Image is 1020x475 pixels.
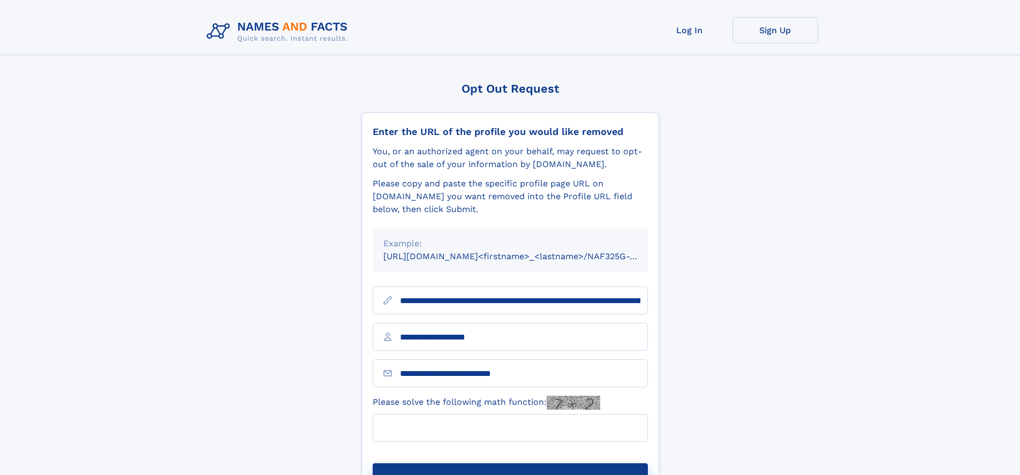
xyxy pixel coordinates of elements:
div: Example: [383,237,637,250]
div: Please copy and paste the specific profile page URL on [DOMAIN_NAME] you want removed into the Pr... [373,177,648,216]
div: Enter the URL of the profile you would like removed [373,126,648,138]
a: Sign Up [732,17,818,43]
div: Opt Out Request [361,82,659,95]
img: Logo Names and Facts [202,17,357,46]
label: Please solve the following math function: [373,396,600,410]
div: You, or an authorized agent on your behalf, may request to opt-out of the sale of your informatio... [373,145,648,171]
small: [URL][DOMAIN_NAME]<firstname>_<lastname>/NAF325G-xxxxxxxx [383,251,668,261]
a: Log In [647,17,732,43]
